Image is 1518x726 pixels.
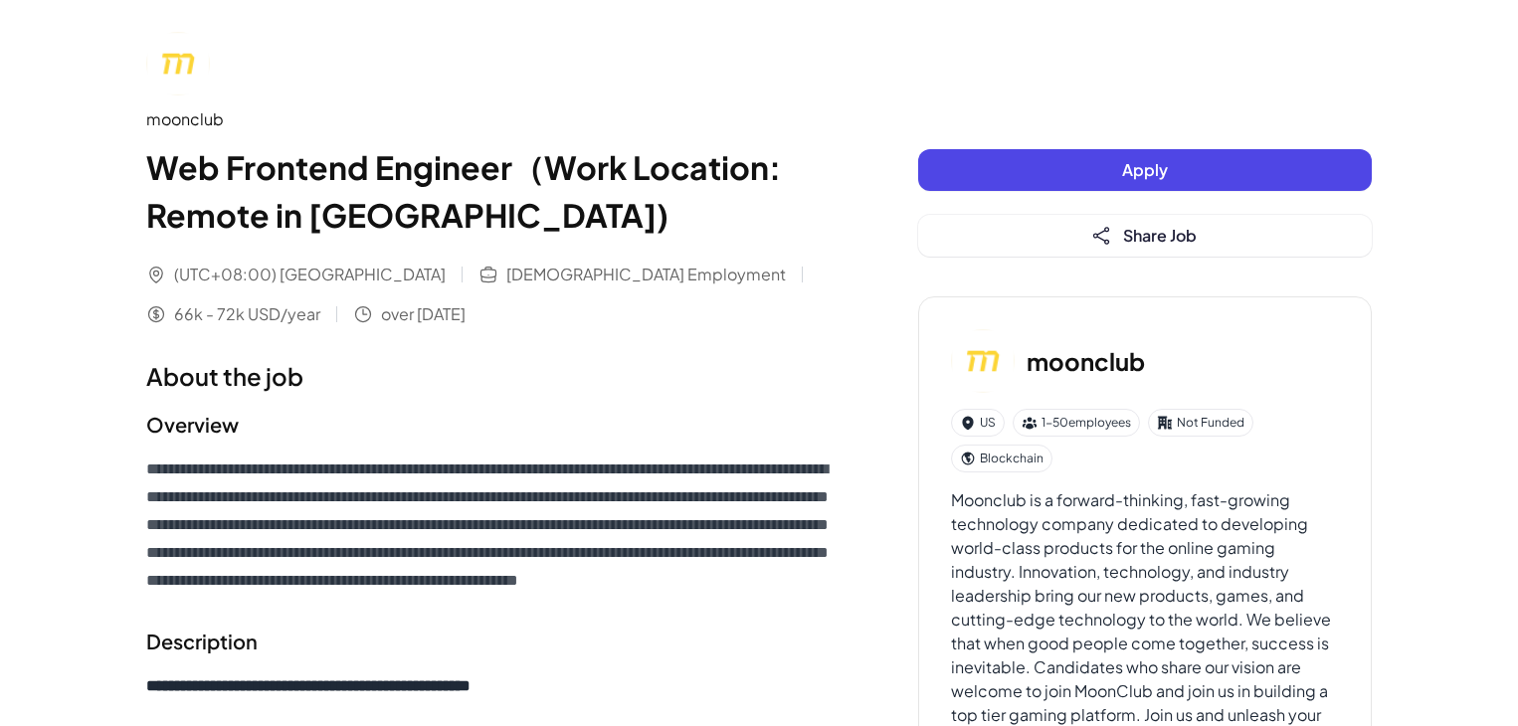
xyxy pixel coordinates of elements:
span: [DEMOGRAPHIC_DATA] Employment [506,263,786,286]
div: 1-50 employees [1013,409,1140,437]
h1: About the job [146,358,839,394]
span: Share Job [1123,225,1197,246]
div: moonclub [146,107,839,131]
span: Apply [1122,159,1168,180]
img: mo [146,32,210,95]
span: over [DATE] [381,302,466,326]
h2: Description [146,627,839,656]
h3: moonclub [1027,343,1145,379]
div: Not Funded [1148,409,1253,437]
h2: Overview [146,410,839,440]
div: US [951,409,1005,437]
button: Share Job [918,215,1372,257]
span: 66k - 72k USD/year [174,302,320,326]
h1: Web Frontend Engineer（Work Location: Remote in [GEOGRAPHIC_DATA]) [146,143,839,239]
button: Apply [918,149,1372,191]
img: mo [951,329,1015,393]
div: Blockchain [951,445,1052,472]
span: (UTC+08:00) [GEOGRAPHIC_DATA] [174,263,446,286]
